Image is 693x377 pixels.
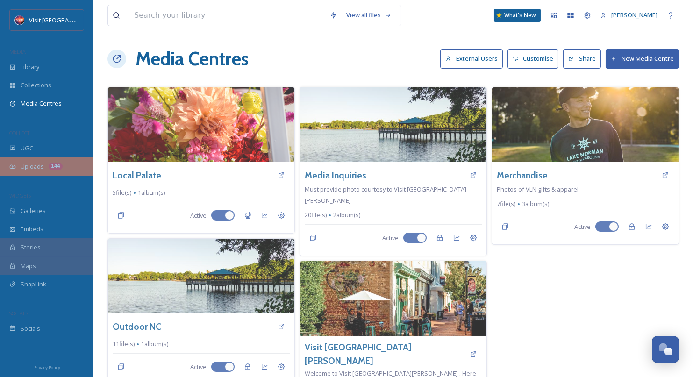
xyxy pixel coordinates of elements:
[305,341,465,368] a: Visit [GEOGRAPHIC_DATA][PERSON_NAME]
[108,87,294,162] img: Davidson%20Farmers%20Market%20(30).jpg
[33,364,60,370] span: Privacy Policy
[497,199,515,208] span: 7 file(s)
[113,169,161,182] a: Local Palate
[21,262,36,270] span: Maps
[29,15,148,24] span: Visit [GEOGRAPHIC_DATA][PERSON_NAME]
[305,169,366,182] a: Media Inquiries
[21,144,33,153] span: UGC
[15,15,24,25] img: Logo%20Image.png
[440,49,503,68] button: External Users
[606,49,679,68] button: New Media Centre
[563,49,601,68] button: Share
[108,239,294,313] img: bd5b2fd7-eb4d-416c-aa03-db9706214171.jpg
[49,163,63,170] div: 144
[190,363,207,371] span: Active
[342,6,396,24] a: View all files
[136,45,249,73] h1: Media Centres
[21,63,39,71] span: Library
[596,6,662,24] a: [PERSON_NAME]
[21,81,51,90] span: Collections
[138,188,165,197] span: 1 album(s)
[507,49,559,68] button: Customise
[21,280,46,289] span: SnapLink
[440,49,507,68] a: External Users
[33,361,60,372] a: Privacy Policy
[574,222,591,231] span: Active
[611,11,657,19] span: [PERSON_NAME]
[382,234,399,242] span: Active
[9,129,29,136] span: COLLECT
[522,199,549,208] span: 3 album(s)
[492,87,679,162] img: 6d47d802-6ca3-4f04-b797-6cbd6f8aa44b.jpg
[21,162,44,171] span: Uploads
[9,192,31,199] span: WIDGETS
[300,261,486,336] img: db03ac5c-bf68-411d-a134-d53d8e0e6401.jpg
[333,211,360,220] span: 2 album(s)
[497,169,548,182] a: Merchandise
[21,225,43,234] span: Embeds
[141,340,168,349] span: 1 album(s)
[21,243,41,252] span: Stories
[21,206,46,215] span: Galleries
[305,185,466,205] span: Must provide photo courtesy to Visit [GEOGRAPHIC_DATA][PERSON_NAME]
[113,340,135,349] span: 11 file(s)
[9,48,26,55] span: MEDIA
[652,336,679,363] button: Open Chat
[507,49,564,68] a: Customise
[300,87,486,162] img: bd5b2fd7-eb4d-416c-aa03-db9706214171.jpg
[113,188,131,197] span: 5 file(s)
[21,324,40,333] span: Socials
[9,310,28,317] span: SOCIALS
[305,211,327,220] span: 20 file(s)
[129,5,325,26] input: Search your library
[21,99,62,108] span: Media Centres
[113,320,161,334] a: Outdoor NC
[497,185,579,193] span: Photos of VLN gifts & apparel
[494,9,541,22] a: What's New
[190,211,207,220] span: Active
